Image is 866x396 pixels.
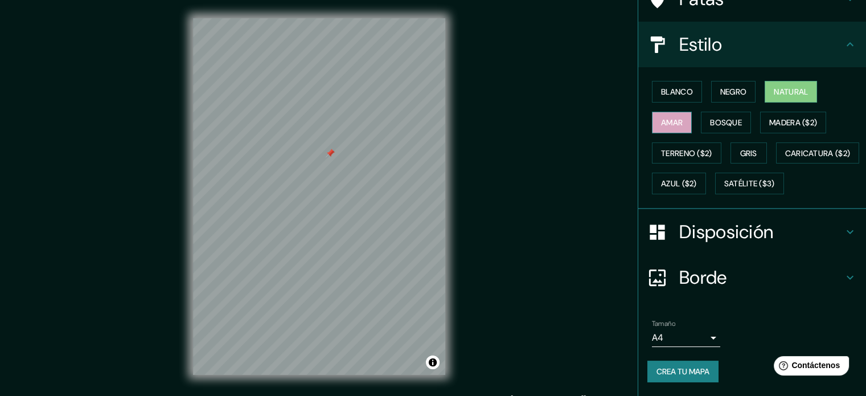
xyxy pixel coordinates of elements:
button: Terreno ($2) [652,142,721,164]
button: Bosque [701,112,751,133]
button: Blanco [652,81,702,103]
button: Satélite ($3) [715,173,784,194]
font: Borde [679,266,727,289]
font: Crea tu mapa [656,366,709,377]
font: A4 [652,332,663,344]
font: Satélite ($3) [724,179,775,189]
div: Disposición [638,209,866,255]
iframe: Lanzador de widgets de ayuda [765,352,853,383]
font: Gris [740,148,757,158]
font: Caricatura ($2) [785,148,851,158]
div: Estilo [638,22,866,67]
div: A4 [652,329,720,347]
button: Negro [711,81,756,103]
font: Disposición [679,220,773,244]
font: Amar [661,117,683,128]
font: Azul ($2) [661,179,697,189]
font: Bosque [710,117,742,128]
button: Caricatura ($2) [776,142,860,164]
button: Gris [730,142,767,164]
button: Crea tu mapa [647,361,719,382]
font: Madera ($2) [769,117,817,128]
div: Borde [638,255,866,300]
font: Blanco [661,87,693,97]
button: Madera ($2) [760,112,826,133]
button: Activar o desactivar atribución [426,356,440,369]
font: Natural [774,87,808,97]
button: Azul ($2) [652,173,706,194]
button: Amar [652,112,692,133]
canvas: Mapa [193,18,445,375]
font: Estilo [679,32,722,56]
font: Terreno ($2) [661,148,712,158]
font: Negro [720,87,747,97]
button: Natural [765,81,817,103]
font: Tamaño [652,319,675,328]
